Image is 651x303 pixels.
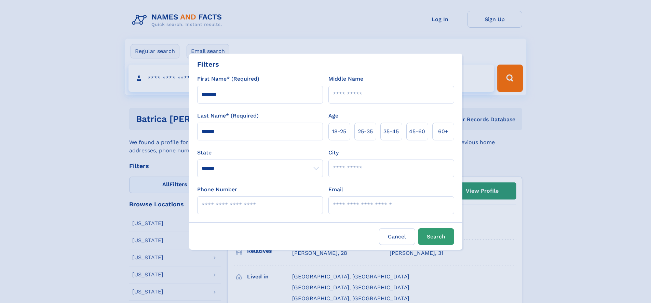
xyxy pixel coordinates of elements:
[197,112,259,120] label: Last Name* (Required)
[197,149,323,157] label: State
[379,228,415,245] label: Cancel
[197,59,219,69] div: Filters
[197,75,259,83] label: First Name* (Required)
[197,185,237,194] label: Phone Number
[332,127,346,136] span: 18‑25
[409,127,425,136] span: 45‑60
[438,127,448,136] span: 60+
[418,228,454,245] button: Search
[358,127,373,136] span: 25‑35
[328,185,343,194] label: Email
[328,75,363,83] label: Middle Name
[328,149,339,157] label: City
[328,112,338,120] label: Age
[383,127,399,136] span: 35‑45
